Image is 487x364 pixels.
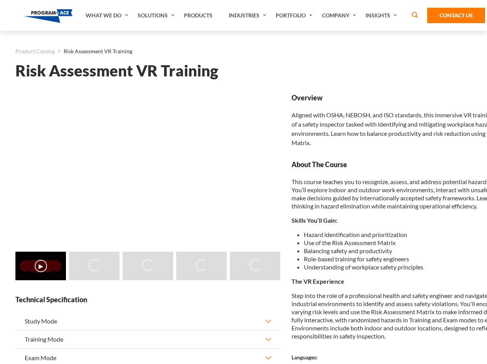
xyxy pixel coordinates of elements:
[24,9,73,23] img: Program-Ace
[15,46,55,56] a: Product Catalog
[427,8,485,23] a: Contact Us
[15,312,279,330] button: Study Mode
[15,252,66,280] img: Risk Assessment VR Training - Video 0
[292,354,318,361] strong: Languages:
[15,295,279,305] strong: Technical Specification
[55,46,132,56] li: Risk Assessment VR Training
[15,93,279,242] iframe: Risk Assessment VR Training - Video 0
[15,330,279,348] button: Training Mode
[35,260,47,272] button: ▶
